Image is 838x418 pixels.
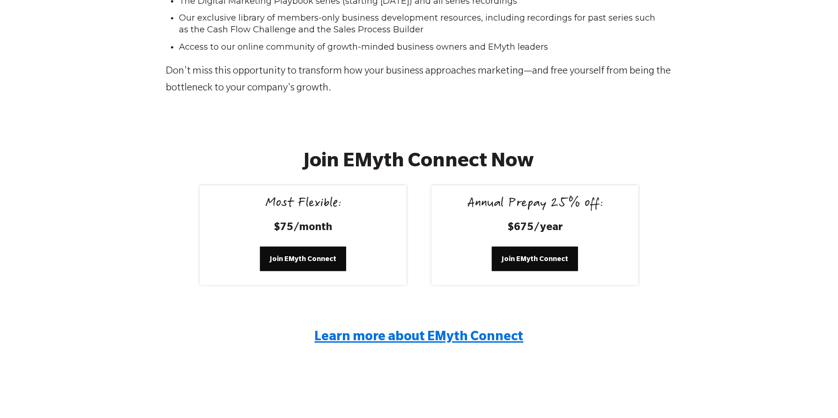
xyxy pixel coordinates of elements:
[260,246,346,271] a: Join EMyth Connect
[492,246,578,271] a: Join EMyth Connect
[315,331,524,345] span: Learn more about EMyth Connect
[252,152,586,175] h2: Join EMyth Connect Now
[211,196,395,212] div: Most Flexible:
[179,13,656,35] span: Our exclusive library of members-only business development resources, including recordings for pa...
[166,63,672,97] p: Don't miss this opportunity to transform how your business approaches marketing—and free yourself...
[443,221,627,236] h3: $675/year
[791,373,838,418] iframe: Chat Widget
[315,327,524,344] a: Learn more about EMyth Connect
[211,221,395,236] h3: $75/month
[443,196,627,212] div: Annual Prepay 25% off:
[270,254,336,264] span: Join EMyth Connect
[179,42,549,52] span: Access to our online community of growth-minded business owners and EMyth leaders
[502,254,568,264] span: Join EMyth Connect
